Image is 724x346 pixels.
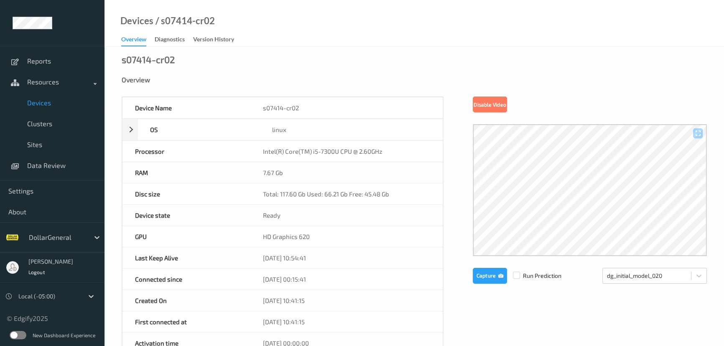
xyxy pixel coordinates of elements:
div: RAM [122,162,250,183]
button: Disable Video [473,97,507,112]
div: HD Graphics 620 [250,226,443,247]
div: 7.67 Gb [250,162,443,183]
div: Total: 117.60 Gb Used: 66.21 Gb Free: 45.48 Gb [250,183,443,204]
div: Version History [193,35,234,46]
button: Capture [473,268,507,284]
a: Overview [121,34,155,46]
div: [DATE] 00:15:41 [250,269,443,290]
div: [DATE] 10:41:15 [250,290,443,311]
div: First connected at [122,311,250,332]
div: / s07414-cr02 [153,17,215,25]
a: Version History [193,34,242,46]
div: s07414-cr02 [122,55,175,64]
div: Intel(R) Core(TM) i5-7300U CPU @ 2.60GHz [250,141,443,162]
div: Ready [250,205,443,226]
div: [DATE] 10:41:15 [250,311,443,332]
div: linux [260,119,443,140]
div: Diagnostics [155,35,185,46]
div: s07414-cr02 [250,97,443,118]
span: Run Prediction [507,272,561,280]
div: Processor [122,141,250,162]
div: Last Keep Alive [122,247,250,268]
div: Created On [122,290,250,311]
div: Connected since [122,269,250,290]
div: GPU [122,226,250,247]
div: Disc size [122,183,250,204]
div: [DATE] 10:54:41 [250,247,443,268]
div: Device Name [122,97,250,118]
div: OSlinux [122,119,443,140]
a: Diagnostics [155,34,193,46]
div: Device state [122,205,250,226]
div: Overview [121,35,146,46]
a: Devices [120,17,153,25]
div: OS [138,119,260,140]
div: Overview [122,76,707,84]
